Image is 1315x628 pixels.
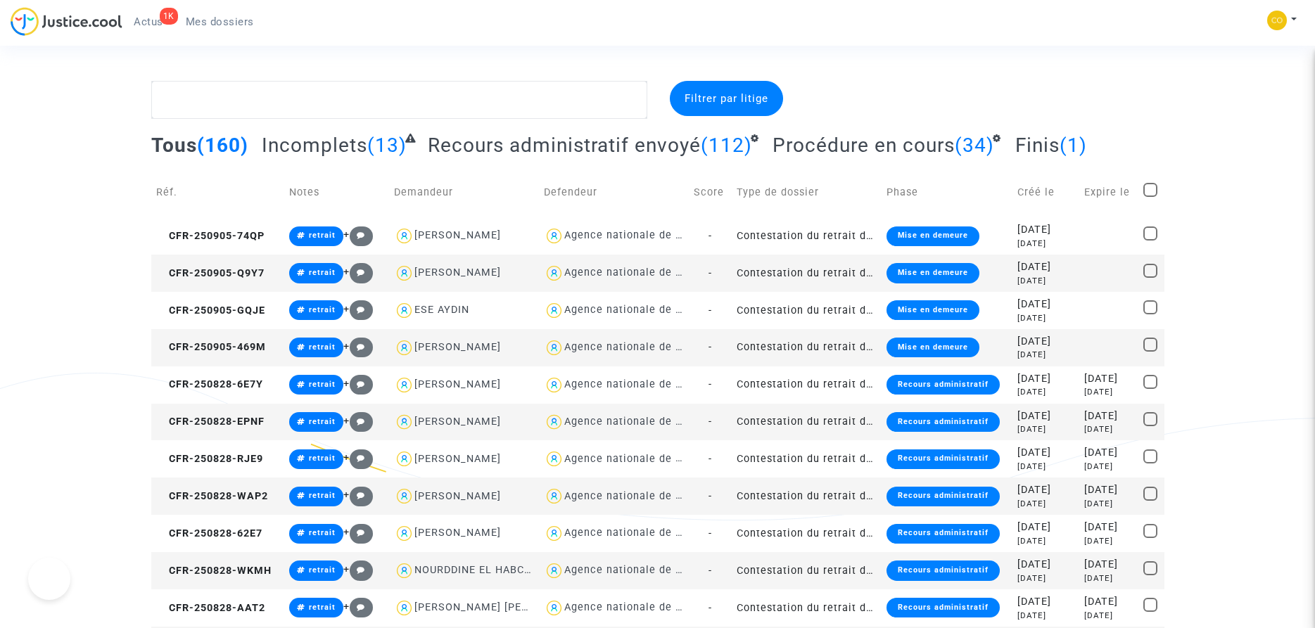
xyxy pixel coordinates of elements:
[1084,557,1133,572] div: [DATE]
[394,375,414,395] img: icon-user.svg
[544,338,564,358] img: icon-user.svg
[887,524,1000,544] div: Recours administratif
[689,167,732,217] td: Score
[564,416,719,428] div: Agence nationale de l'habitat
[544,375,564,395] img: icon-user.svg
[882,167,1013,217] td: Phase
[732,478,882,515] td: Contestation du retrait de [PERSON_NAME] par l'ANAH (mandataire)
[343,303,374,315] span: +
[343,415,374,427] span: +
[394,263,414,283] img: icon-user.svg
[414,601,591,613] div: [PERSON_NAME] [PERSON_NAME]
[414,304,469,316] div: ESE AYDIN
[1084,482,1133,498] div: [DATE]
[955,134,994,157] span: (34)
[1017,445,1074,461] div: [DATE]
[156,565,272,577] span: CFR-250828-WKMH
[539,167,689,217] td: Defendeur
[414,490,501,502] div: [PERSON_NAME]
[887,300,979,320] div: Mise en demeure
[414,416,501,428] div: [PERSON_NAME]
[389,167,539,217] td: Demandeur
[1084,423,1133,435] div: [DATE]
[544,560,564,581] img: icon-user.svg
[709,378,712,390] span: -
[1017,409,1074,424] div: [DATE]
[122,11,174,32] a: 1KActus
[394,412,414,432] img: icon-user.svg
[160,8,178,25] div: 1K
[414,564,535,576] div: NOURDDINE EL HABCHI
[709,527,712,539] span: -
[1017,535,1074,547] div: [DATE]
[343,601,374,613] span: +
[1017,461,1074,473] div: [DATE]
[732,329,882,366] td: Contestation du retrait de [PERSON_NAME] par l'ANAH (mandataire)
[309,603,336,612] span: retrait
[1017,275,1074,287] div: [DATE]
[1084,386,1133,398] div: [DATE]
[367,134,407,157] span: (13)
[709,341,712,353] span: -
[156,341,266,353] span: CFR-250905-469M
[1084,409,1133,424] div: [DATE]
[1017,349,1074,361] div: [DATE]
[394,486,414,506] img: icon-user.svg
[709,602,712,614] span: -
[1084,520,1133,535] div: [DATE]
[564,267,719,278] div: Agence nationale de l'habitat
[1017,371,1074,387] div: [DATE]
[564,564,719,576] div: Agence nationale de l'habitat
[544,412,564,432] img: icon-user.svg
[773,134,955,157] span: Procédure en cours
[394,300,414,321] img: icon-user.svg
[732,515,882,552] td: Contestation du retrait de [PERSON_NAME] par l'ANAH (mandataire)
[343,378,374,390] span: +
[343,340,374,352] span: +
[1084,445,1133,461] div: [DATE]
[1084,594,1133,610] div: [DATE]
[732,167,882,217] td: Type de dossier
[1060,134,1087,157] span: (1)
[394,226,414,246] img: icon-user.svg
[1017,238,1074,250] div: [DATE]
[732,366,882,404] td: Contestation du retrait de [PERSON_NAME] par l'ANAH (mandataire)
[1012,167,1079,217] td: Créé le
[134,15,163,28] span: Actus
[151,167,285,217] td: Réf.
[309,454,336,463] span: retrait
[732,255,882,292] td: Contestation du retrait de [PERSON_NAME] par l'ANAH (mandataire)
[1017,423,1074,435] div: [DATE]
[709,416,712,428] span: -
[887,449,1000,469] div: Recours administratif
[564,304,719,316] div: Agence nationale de l'habitat
[156,305,265,316] span: CFR-250905-GQJE
[28,558,70,600] iframe: Help Scout Beacon - Open
[564,490,719,502] div: Agence nationale de l'habitat
[428,134,701,157] span: Recours administratif envoyé
[709,453,712,465] span: -
[1017,386,1074,398] div: [DATE]
[197,134,248,157] span: (160)
[309,231,336,240] span: retrait
[151,134,197,157] span: Tous
[1017,594,1074,610] div: [DATE]
[544,486,564,506] img: icon-user.svg
[343,489,374,501] span: +
[709,305,712,316] span: -
[709,565,712,577] span: -
[414,341,501,353] div: [PERSON_NAME]
[709,230,712,242] span: -
[887,226,979,246] div: Mise en demeure
[1017,482,1074,498] div: [DATE]
[394,598,414,618] img: icon-user.svg
[309,342,336,352] span: retrait
[394,560,414,581] img: icon-user.svg
[544,226,564,246] img: icon-user.svg
[1017,610,1074,622] div: [DATE]
[343,266,374,278] span: +
[309,268,336,277] span: retrait
[156,416,265,428] span: CFR-250828-EPNF
[887,598,1000,617] div: Recours administratif
[309,305,336,314] span: retrait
